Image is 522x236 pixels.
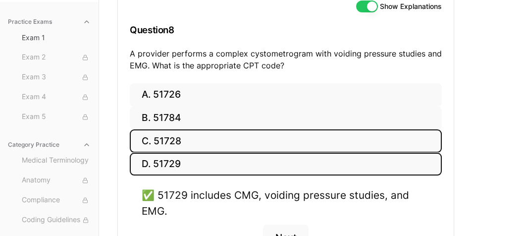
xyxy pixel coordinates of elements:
[18,173,95,188] button: Anatomy
[18,69,95,85] button: Exam 3
[4,14,95,30] button: Practice Exams
[130,83,442,107] button: A. 51726
[142,187,430,218] div: ✅ 51729 includes CMG, voiding pressure studies, and EMG.
[130,153,442,176] button: D. 51729
[18,109,95,125] button: Exam 5
[22,215,91,226] span: Coding Guidelines
[22,175,91,186] span: Anatomy
[22,195,91,206] span: Compliance
[380,3,442,10] label: Show Explanations
[18,89,95,105] button: Exam 4
[22,92,91,103] span: Exam 4
[18,192,95,208] button: Compliance
[130,129,442,153] button: C. 51728
[22,112,91,122] span: Exam 5
[4,137,95,153] button: Category Practice
[130,48,442,71] p: A provider performs a complex cystometrogram with voiding pressure studies and EMG. What is the a...
[22,72,91,83] span: Exam 3
[130,15,442,45] h3: Question 8
[18,50,95,65] button: Exam 2
[130,107,442,130] button: B. 51784
[18,212,95,228] button: Coding Guidelines
[22,155,91,166] span: Medical Terminology
[18,153,95,169] button: Medical Terminology
[22,33,91,43] span: Exam 1
[18,30,95,46] button: Exam 1
[22,52,91,63] span: Exam 2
